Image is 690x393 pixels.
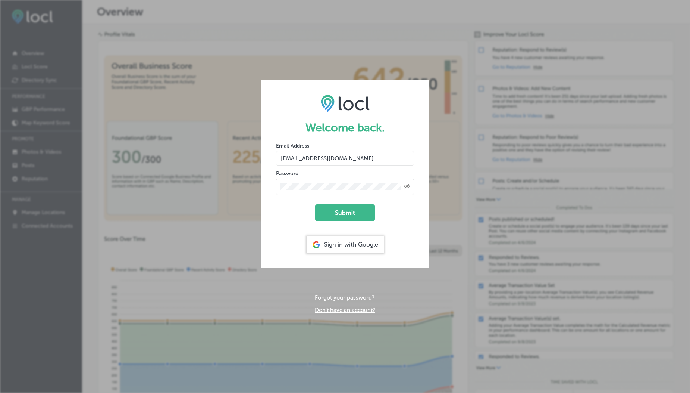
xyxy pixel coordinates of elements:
[307,236,384,253] div: Sign in with Google
[315,307,375,313] a: Don't have an account?
[315,294,374,301] a: Forgot your password?
[321,95,370,112] img: LOCL logo
[404,183,410,190] span: Toggle password visibility
[276,170,298,177] label: Password
[276,143,309,149] label: Email Address
[315,204,375,221] button: Submit
[276,121,414,134] h1: Welcome back.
